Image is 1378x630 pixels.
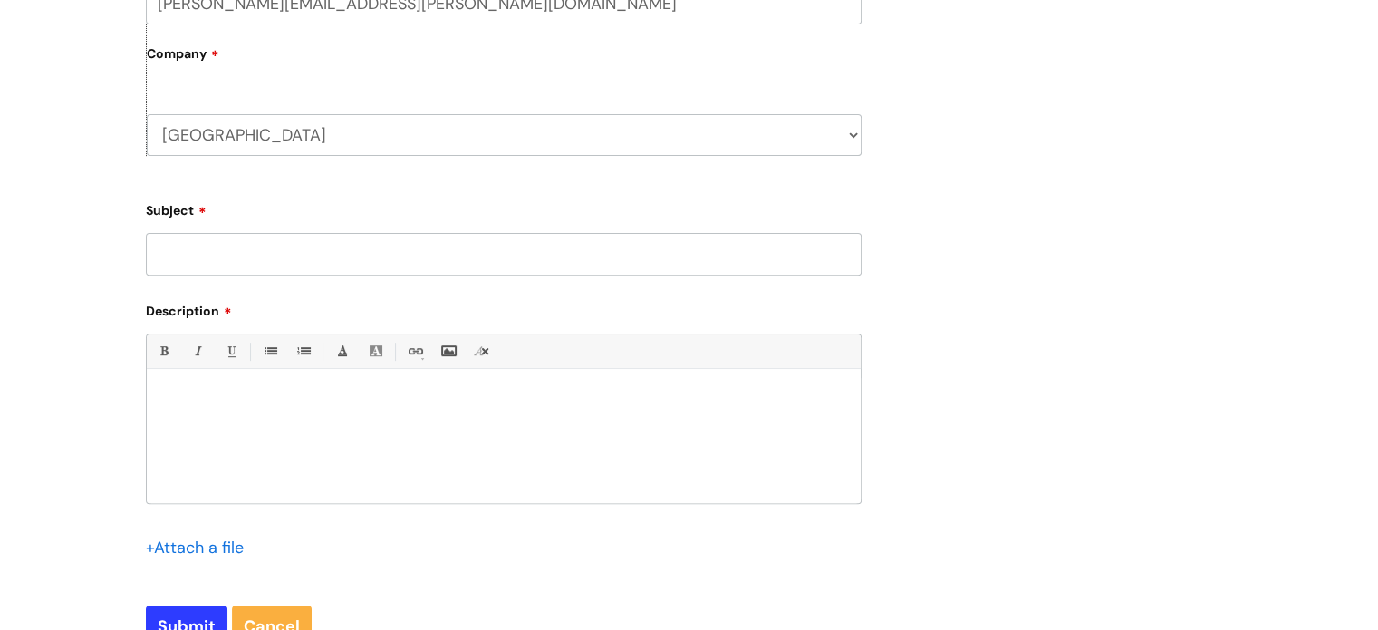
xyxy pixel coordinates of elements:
[403,340,426,363] a: Link
[219,340,242,363] a: Underline(Ctrl-U)
[146,533,255,562] div: Attach a file
[292,340,314,363] a: 1. Ordered List (Ctrl-Shift-8)
[258,340,281,363] a: • Unordered List (Ctrl-Shift-7)
[186,340,208,363] a: Italic (Ctrl-I)
[152,340,175,363] a: Bold (Ctrl-B)
[470,340,493,363] a: Remove formatting (Ctrl-\)
[364,340,387,363] a: Back Color
[437,340,459,363] a: Insert Image...
[146,197,862,218] label: Subject
[146,297,862,319] label: Description
[147,40,862,81] label: Company
[331,340,353,363] a: Font Color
